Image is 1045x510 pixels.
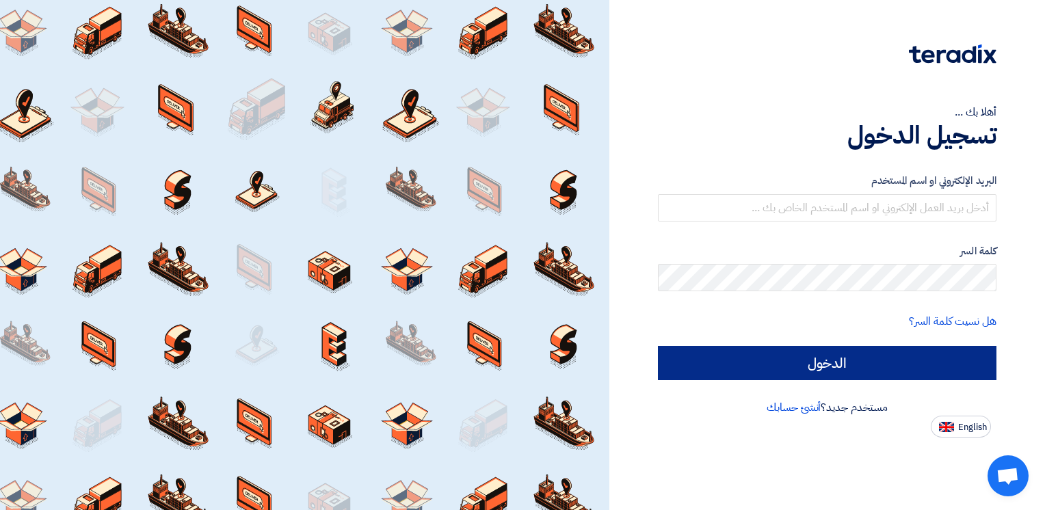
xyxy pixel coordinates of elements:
div: أهلا بك ... [658,104,996,120]
label: كلمة السر [658,243,996,259]
button: English [931,416,991,438]
a: هل نسيت كلمة السر؟ [909,313,996,330]
h1: تسجيل الدخول [658,120,996,150]
input: أدخل بريد العمل الإلكتروني او اسم المستخدم الخاص بك ... [658,194,996,222]
a: أنشئ حسابك [767,399,821,416]
a: Open chat [988,455,1029,496]
input: الدخول [658,346,996,380]
img: Teradix logo [909,44,996,64]
div: مستخدم جديد؟ [658,399,996,416]
img: en-US.png [939,422,954,432]
label: البريد الإلكتروني او اسم المستخدم [658,173,996,189]
span: English [958,422,987,432]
